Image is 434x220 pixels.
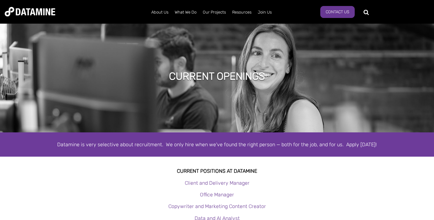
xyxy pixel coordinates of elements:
a: What We Do [172,4,200,20]
a: Office Manager [200,192,234,198]
a: Join Us [255,4,275,20]
h1: Current Openings [169,69,265,83]
a: Contact Us [320,6,355,18]
a: Resources [229,4,255,20]
strong: Current Positions at datamine [177,168,257,174]
a: Copywriter and Marketing Content Creator [168,203,266,209]
div: Datamine is very selective about recruitment. We only hire when we've found the right person — bo... [37,140,397,149]
a: About Us [148,4,172,20]
a: Client and Delivery Manager [185,180,250,186]
img: Datamine [5,7,55,16]
a: Our Projects [200,4,229,20]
